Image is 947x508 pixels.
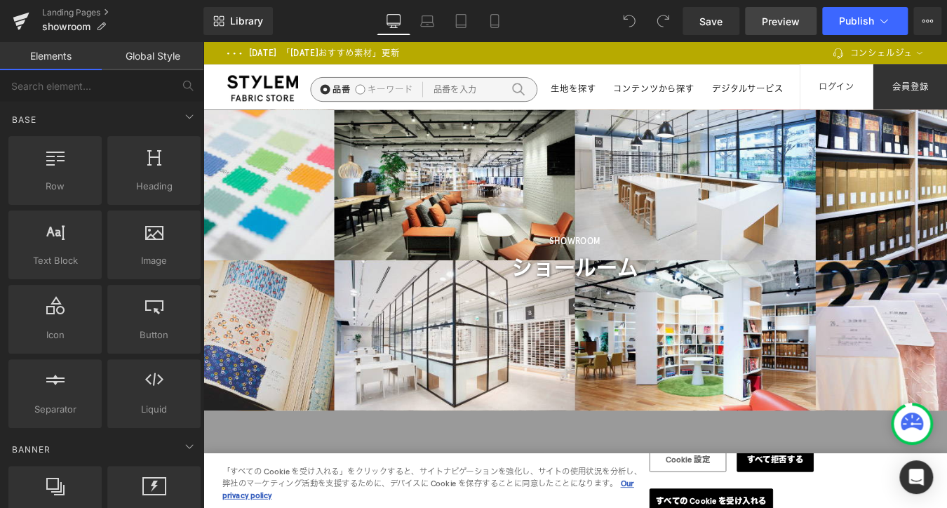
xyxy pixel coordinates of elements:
button: Undo [615,7,643,35]
a: ログイン [680,25,765,77]
a: Global Style [102,42,203,70]
span: Text Block [13,253,98,268]
nav: メインメニュー [397,46,652,61]
a: New Library [203,7,273,35]
span: Image [112,253,196,268]
label: 品番 [134,48,168,60]
a: Laptop [410,7,444,35]
span: 会員登録 [786,41,828,61]
button: Redo [649,7,677,35]
span: Preview [762,14,800,29]
a: Mobile [478,7,511,35]
a: 生地を探す 生地を探す [397,46,449,61]
a: 会員登録 [765,25,849,77]
a: Desktop [377,7,410,35]
a: [DATE] 「[DATE]おすすめ素材」更新 [53,6,224,19]
label: キーワード [174,48,240,60]
p: コンシェルジュ [738,6,810,20]
span: Row [13,179,98,194]
img: STYLEM FABRIC STORE（スタイレムファブリックストア） [28,36,109,72]
input: キーワードを入力 [123,40,382,68]
span: Save [699,14,723,29]
span: Button [112,328,196,342]
span: Publish [839,15,874,27]
a: Landing Pages [42,7,203,18]
span: Base [11,113,38,126]
span: ログイン [702,41,743,61]
button: Publish [822,7,908,35]
span: Heading [112,179,196,194]
span: showroom [42,21,90,32]
span: Icon [13,328,98,342]
div: Open Intercom Messenger [899,460,933,494]
span: Liquid [112,402,196,417]
button: Cookie 設定 [509,461,597,490]
a: コンテンツから探す コンテンツから探す [468,46,560,61]
span: Banner [11,443,52,456]
span: Separator [13,402,98,417]
button: すべて拒否する [609,461,697,490]
a: デジタルサービス [580,46,662,61]
button: More [913,7,941,35]
a: Preview [745,7,817,35]
span: Library [230,15,263,27]
a: Tablet [444,7,478,35]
